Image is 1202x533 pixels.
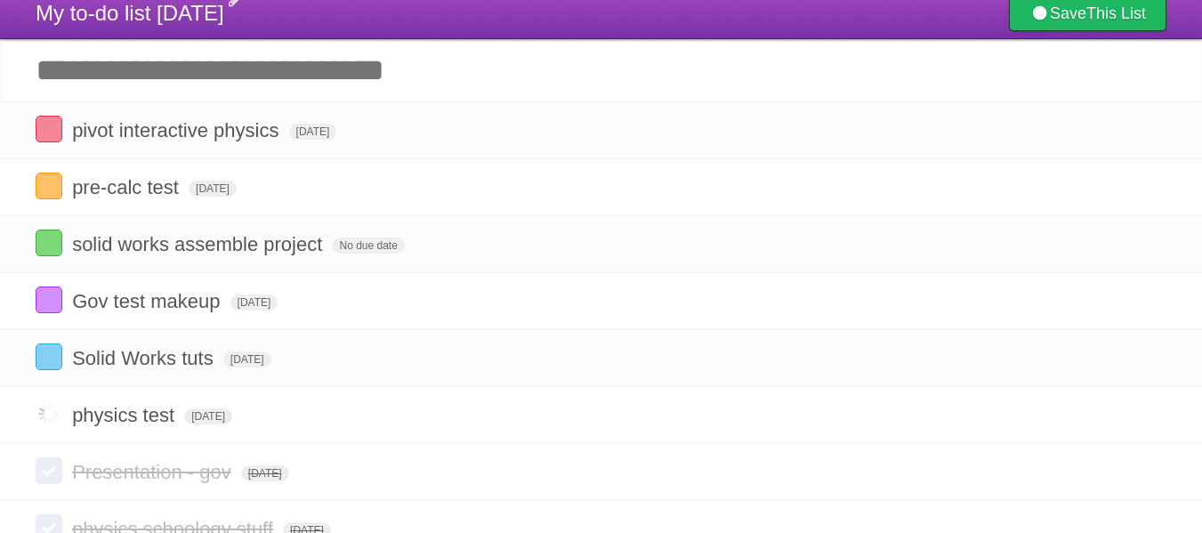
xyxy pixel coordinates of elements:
span: physics test [72,404,179,426]
label: Done [36,457,62,484]
label: Done [36,343,62,370]
span: pre-calc test [72,176,183,198]
span: [DATE] [184,408,232,424]
label: Done [36,116,62,142]
label: Done [36,287,62,313]
span: Solid Works tuts [72,347,218,369]
label: Done [36,230,62,256]
span: [DATE] [241,465,289,481]
span: No due date [332,238,404,254]
span: My to-do list [DATE] [36,1,224,25]
span: pivot interactive physics [72,119,283,141]
span: [DATE] [230,295,278,311]
span: Gov test makeup [72,290,224,312]
span: [DATE] [223,351,271,367]
span: [DATE] [189,181,237,197]
b: This List [1086,4,1146,22]
label: Done [36,400,62,427]
span: solid works assemble project [72,233,327,255]
span: [DATE] [289,124,337,140]
span: Presentation - gov [72,461,236,483]
label: Done [36,173,62,199]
